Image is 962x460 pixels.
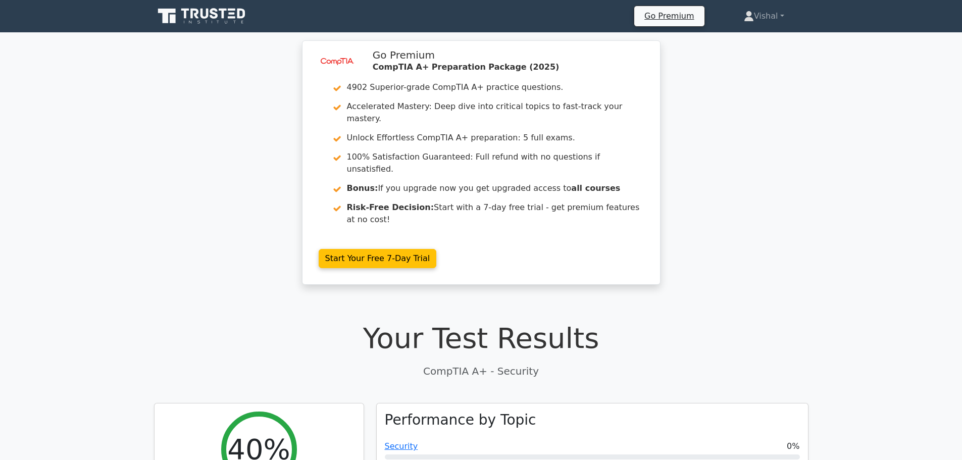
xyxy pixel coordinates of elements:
a: Vishal [720,6,808,26]
p: CompTIA A+ - Security [154,364,808,379]
a: Security [385,441,418,451]
h3: Performance by Topic [385,412,536,429]
h1: Your Test Results [154,321,808,355]
a: Start Your Free 7-Day Trial [319,249,437,268]
span: 0% [787,440,799,452]
a: Go Premium [638,9,700,23]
